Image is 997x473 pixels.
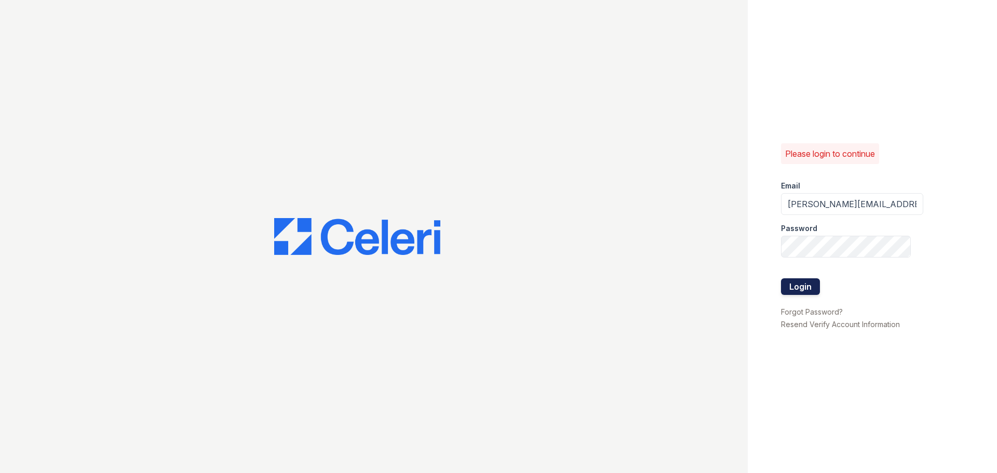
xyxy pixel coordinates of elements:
a: Resend Verify Account Information [781,320,900,329]
a: Forgot Password? [781,307,843,316]
label: Password [781,223,817,234]
p: Please login to continue [785,147,875,160]
img: CE_Logo_Blue-a8612792a0a2168367f1c8372b55b34899dd931a85d93a1a3d3e32e68fde9ad4.png [274,218,440,255]
button: Login [781,278,820,295]
label: Email [781,181,800,191]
